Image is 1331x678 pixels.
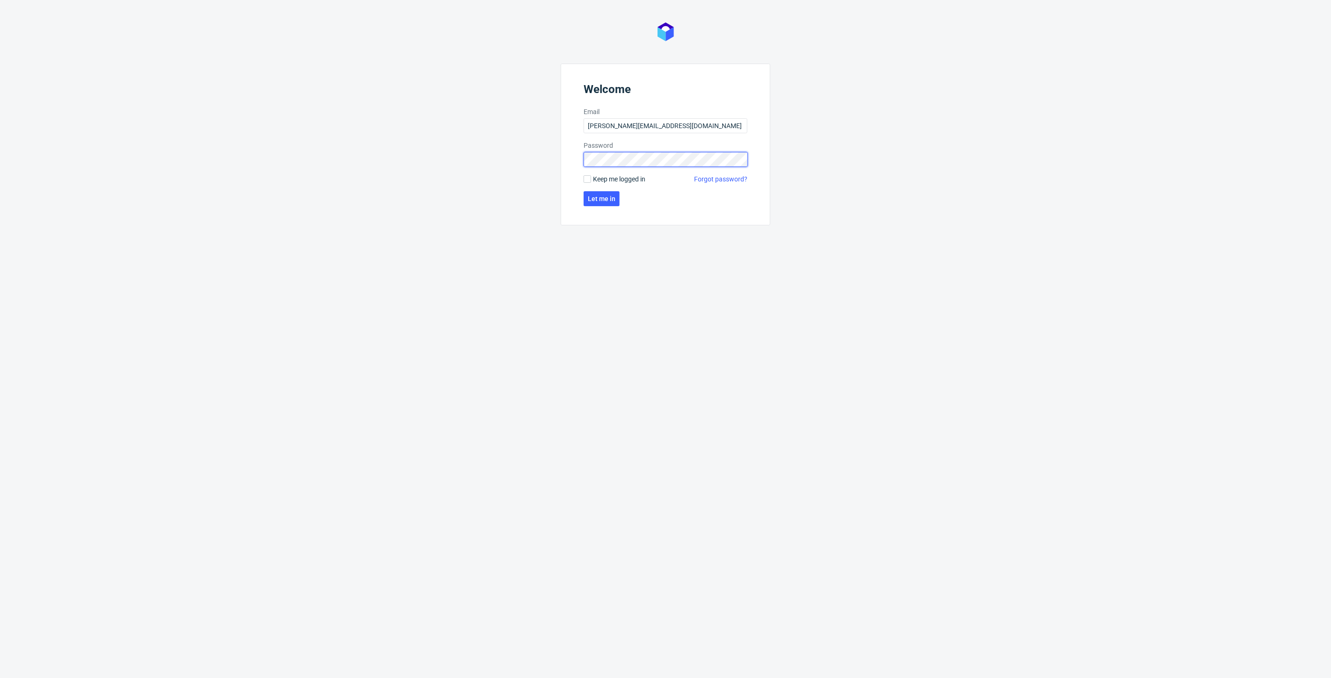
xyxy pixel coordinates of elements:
[584,141,747,150] label: Password
[588,195,615,202] span: Let me in
[694,174,747,184] a: Forgot password?
[593,174,645,184] span: Keep me logged in
[584,191,620,206] button: Let me in
[584,118,747,133] input: you@youremail.com
[584,83,747,100] header: Welcome
[584,107,747,116] label: Email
